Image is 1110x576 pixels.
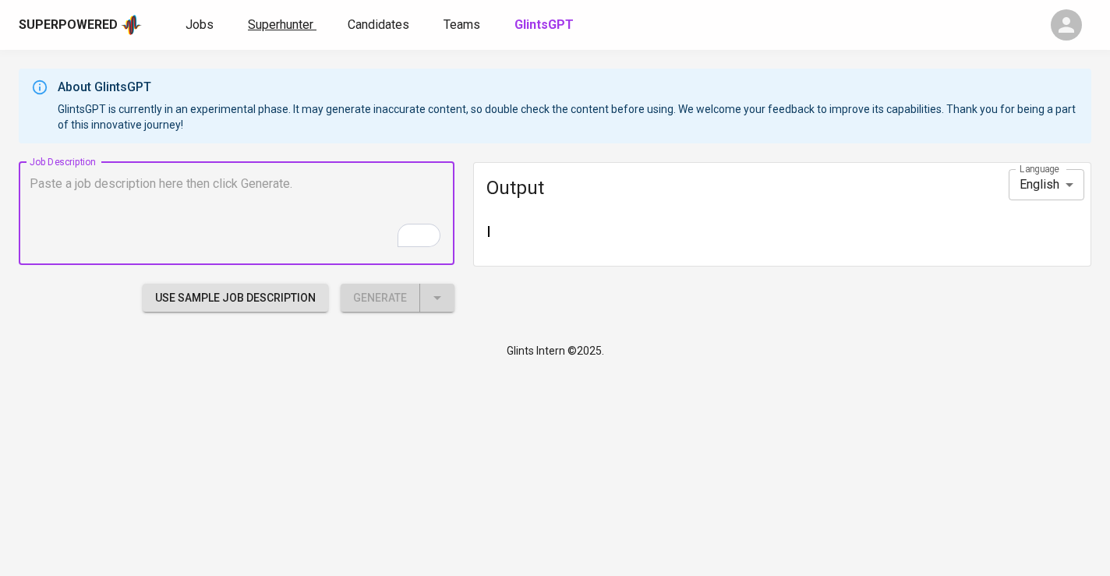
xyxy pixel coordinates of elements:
b: GlintsGPT [514,17,574,32]
span: Jobs [186,17,214,32]
a: Candidates [348,16,412,34]
div: Superpowered [19,16,118,34]
div: English [1009,169,1084,200]
button: Use Sample Job Description [143,284,328,313]
div: About GlintsGPT [58,78,1079,97]
span: Teams [444,17,480,32]
a: Superhunter [248,16,316,34]
textarea: To enrich screen reader interactions, please activate Accessibility in Grammarly extension settings [30,176,444,250]
img: app logo [121,13,142,37]
span: Superhunter [248,17,313,32]
span: Use Sample Job Description [155,288,316,308]
a: Superpoweredapp logo [19,13,142,37]
span: Candidates [348,17,409,32]
a: Teams [444,16,483,34]
div: GlintsGPT is currently in an experimental phase. It may generate inaccurate content, so double ch... [58,73,1079,139]
span: Output [486,175,1009,200]
a: Jobs [186,16,217,34]
a: GlintsGPT [514,16,577,34]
